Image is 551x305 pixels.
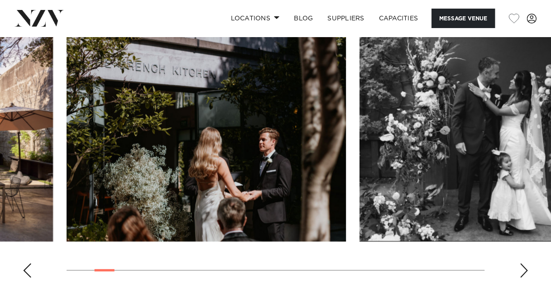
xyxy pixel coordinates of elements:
[223,9,287,28] a: Locations
[320,9,371,28] a: SUPPLIERS
[431,9,495,28] button: Message Venue
[14,10,64,26] img: nzv-logo.png
[287,9,320,28] a: BLOG
[67,37,346,242] swiper-slide: 3 / 30
[372,9,426,28] a: Capacities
